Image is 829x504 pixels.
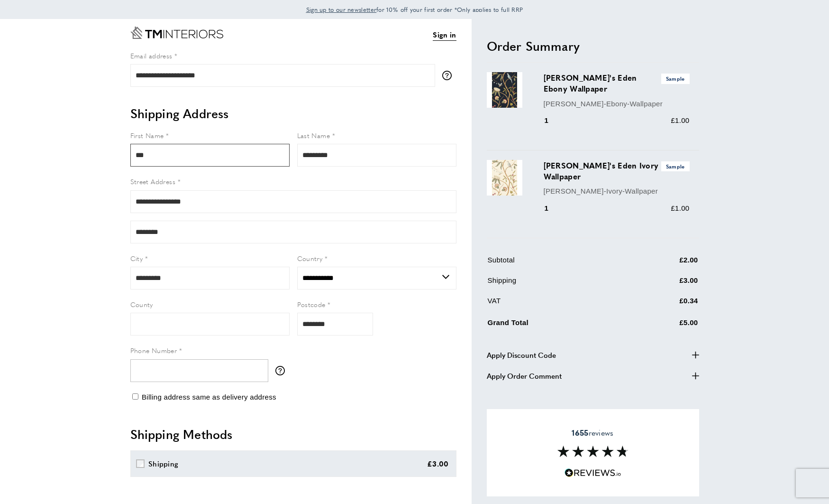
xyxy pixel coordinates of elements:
[487,37,699,55] h2: Order Summary
[297,253,323,263] span: Country
[487,370,562,382] span: Apply Order Comment
[130,299,153,309] span: County
[544,203,562,214] div: 1
[572,428,613,438] span: reviews
[557,446,629,457] img: Reviews section
[148,458,178,469] div: Shipping
[544,72,690,94] h3: [PERSON_NAME]'s Eden Ebony Wallpaper
[130,177,176,186] span: Street Address
[572,427,588,438] strong: 1655
[633,295,698,314] td: £0.34
[297,299,326,309] span: Postcode
[661,74,690,84] span: Sample
[130,131,164,140] span: First Name
[297,131,330,140] span: Last Name
[544,115,562,126] div: 1
[142,393,276,401] span: Billing address same as delivery address
[544,160,690,182] h3: [PERSON_NAME]'s Eden Ivory Wallpaper
[130,426,456,443] h2: Shipping Methods
[487,72,522,108] img: Adam's Eden Ebony Wallpaper
[488,275,632,293] td: Shipping
[130,27,223,39] a: Go to Home page
[130,105,456,122] h2: Shipping Address
[544,98,690,110] p: [PERSON_NAME]-Ebony-Wallpaper
[488,254,632,273] td: Subtotal
[306,5,523,14] span: for 10% off your first order *Only applies to full RRP
[633,316,698,336] td: £5.00
[275,366,290,375] button: More information
[130,51,173,60] span: Email address
[633,275,698,293] td: £3.00
[130,345,177,355] span: Phone Number
[132,393,138,400] input: Billing address same as delivery address
[565,468,621,477] img: Reviews.io 5 stars
[427,458,449,469] div: £3.00
[488,316,632,336] td: Grand Total
[487,349,556,361] span: Apply Discount Code
[661,161,690,171] span: Sample
[671,116,689,124] span: £1.00
[130,253,143,263] span: City
[306,5,377,14] a: Sign up to our newsletter
[544,186,690,197] p: [PERSON_NAME]-Ivory-Wallpaper
[633,254,698,273] td: £2.00
[487,160,522,196] img: Adam's Eden Ivory Wallpaper
[671,204,689,212] span: £1.00
[433,29,456,41] a: Sign in
[442,71,456,80] button: More information
[488,295,632,314] td: VAT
